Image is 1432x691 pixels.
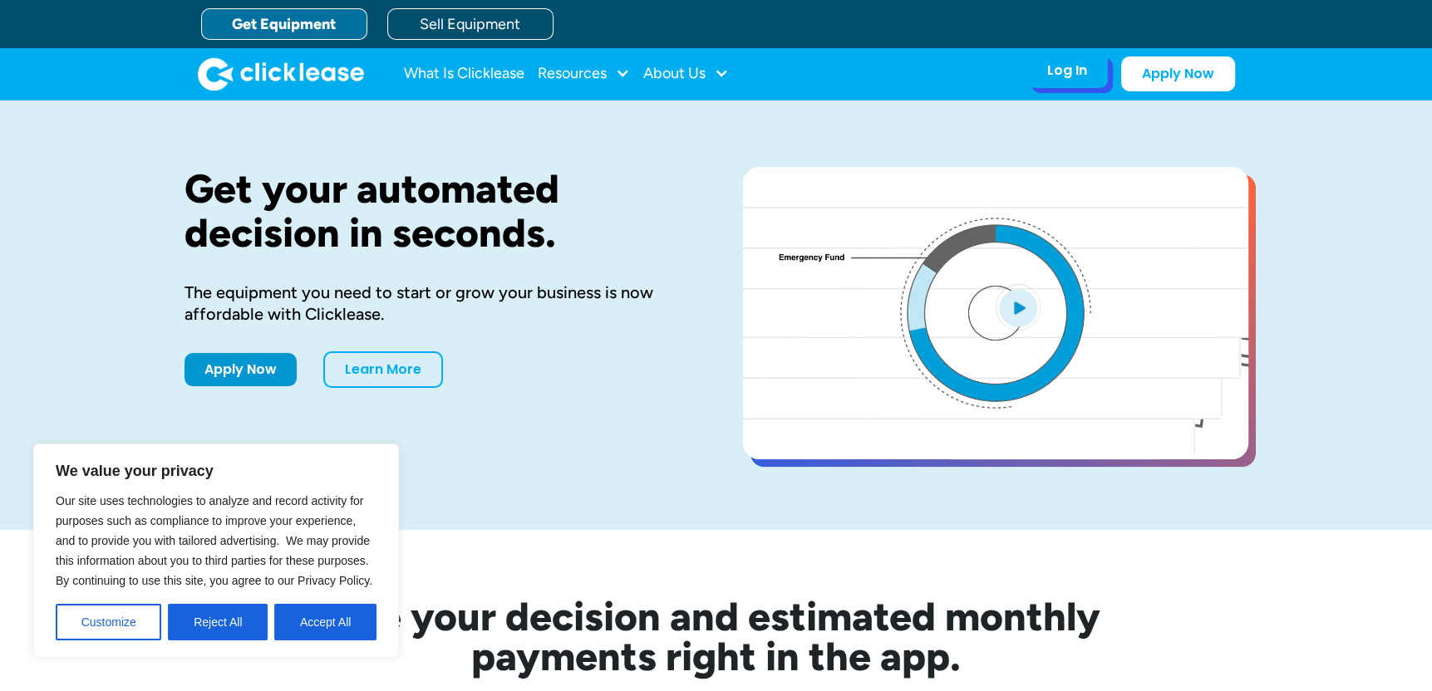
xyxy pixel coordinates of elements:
a: open lightbox [743,167,1248,459]
h2: See your decision and estimated monthly payments right in the app. [251,596,1182,676]
button: Accept All [274,604,376,640]
a: home [198,57,364,91]
p: We value your privacy [56,461,376,481]
div: Log In [1047,62,1087,79]
a: Sell Equipment [387,8,554,40]
div: The equipment you need to start or grow your business is now affordable with Clicklease. [185,282,690,325]
button: Reject All [168,604,268,640]
a: What Is Clicklease [404,57,524,91]
a: Get Equipment [201,8,367,40]
a: Learn More [323,351,443,388]
span: Our site uses technologies to analyze and record activity for purposes such as compliance to impr... [56,494,372,587]
button: Customize [56,604,161,640]
h1: Get your automated decision in seconds. [185,167,690,255]
img: Blue play button logo on a light blue circular background [996,284,1041,331]
img: Clicklease logo [198,57,364,91]
a: Apply Now [185,353,297,386]
div: We value your privacy [33,444,399,658]
a: Apply Now [1121,56,1235,91]
div: About Us [643,57,729,91]
div: Resources [538,57,630,91]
